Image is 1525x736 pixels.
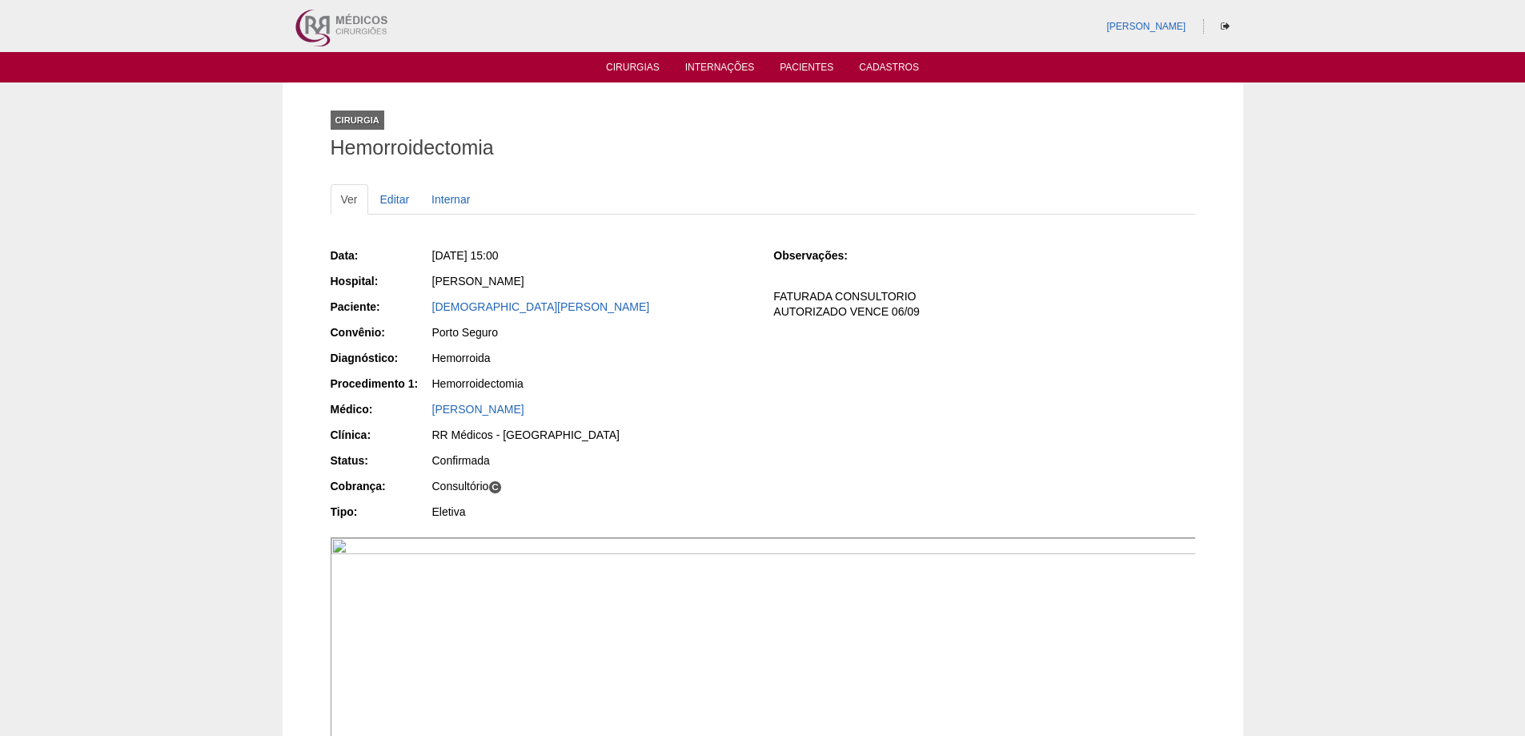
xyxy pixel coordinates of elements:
div: Status: [331,452,431,469]
div: Tipo: [331,504,431,520]
div: Hospital: [331,273,431,289]
div: Hemorroidectomia [432,376,752,392]
span: [DATE] 15:00 [432,249,499,262]
a: [PERSON_NAME] [1106,21,1186,32]
div: Diagnóstico: [331,350,431,366]
a: Ver [331,184,368,215]
a: Editar [370,184,420,215]
div: Porto Seguro [432,324,752,340]
div: Consultório [432,478,752,494]
div: Convênio: [331,324,431,340]
div: RR Médicos - [GEOGRAPHIC_DATA] [432,427,752,443]
div: Confirmada [432,452,752,469]
div: Observações: [773,247,873,263]
a: [PERSON_NAME] [432,403,524,416]
i: Sair [1221,22,1230,31]
div: Eletiva [432,504,752,520]
a: Pacientes [780,62,833,78]
span: C [488,481,502,494]
a: Cadastros [859,62,919,78]
div: Data: [331,247,431,263]
a: Cirurgias [606,62,660,78]
a: [DEMOGRAPHIC_DATA][PERSON_NAME] [432,300,650,313]
div: Hemorroida [432,350,752,366]
div: Paciente: [331,299,431,315]
a: Internações [685,62,755,78]
div: Médico: [331,401,431,417]
div: [PERSON_NAME] [432,273,752,289]
div: Clínica: [331,427,431,443]
p: FATURADA CONSULTORIO AUTORIZADO VENCE 06/09 [773,289,1194,320]
div: Cobrança: [331,478,431,494]
div: Cirurgia [331,111,384,130]
div: Procedimento 1: [331,376,431,392]
a: Internar [421,184,480,215]
h1: Hemorroidectomia [331,138,1195,158]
